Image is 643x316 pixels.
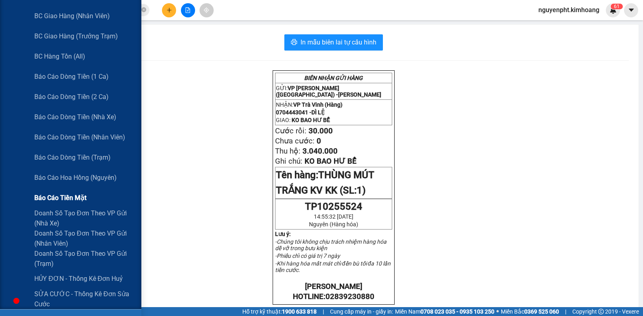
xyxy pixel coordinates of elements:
[275,157,303,166] span: Ghi chú:
[565,307,566,316] span: |
[317,137,321,145] span: 0
[357,185,366,196] span: 1)
[185,7,191,13] span: file-add
[275,126,307,135] span: Cước rồi:
[624,3,638,17] button: caret-down
[3,51,59,59] span: 0704443041 -
[3,16,118,39] p: GỬI:
[43,51,59,59] span: DÌ LỆ
[609,6,617,14] img: icon-new-feature
[275,238,387,251] em: -Chúng tôi không chịu trách nhiệm hàng hóa dễ vỡ trong bưu kiện
[323,307,324,316] span: |
[34,193,86,203] span: Báo cáo tiền mặt
[275,231,291,237] strong: Lưu ý:
[34,152,111,162] span: Báo cáo dòng tiền (trạm)
[275,260,391,273] em: -Khi hàng hóa mất mát chỉ đền bù tối đa 10 lần tiền cước.
[242,307,317,316] span: Hỗ trợ kỹ thuật:
[276,109,325,116] span: 0704443041 -
[276,101,391,108] p: NHẬN:
[303,147,338,156] span: 3.040.000
[276,85,391,98] p: GỬI:
[34,289,135,309] span: SỬA CƯỚC - Thống kê đơn sửa cước
[311,109,325,116] span: DÌ LỆ
[34,11,110,21] span: BC giao hàng (nhân viên)
[276,85,381,98] span: VP [PERSON_NAME] ([GEOGRAPHIC_DATA]) -
[204,7,209,13] span: aim
[309,126,333,135] span: 30.000
[34,112,116,122] span: Báo cáo dòng tiền (nhà xe)
[276,169,374,196] span: Tên hàng:
[617,4,620,9] span: 1
[300,37,376,47] span: In mẫu biên lai tự cấu hình
[304,75,363,81] strong: BIÊN NHẬN GỬI HÀNG
[275,253,340,259] em: -Phiếu chỉ có giá trị 7 ngày
[3,60,65,68] span: GIAO:
[34,208,135,228] span: Doanh số tạo đơn theo VP gửi (nhà xe)
[34,72,109,82] span: Báo cáo dòng tiền (1 ca)
[420,308,494,315] strong: 0708 023 035 - 0935 103 250
[27,4,94,12] strong: BIÊN NHẬN GỬI HÀNG
[34,249,135,269] span: Doanh số tạo đơn theo VP gửi (trạm)
[166,7,172,13] span: plus
[524,308,559,315] strong: 0369 525 060
[23,42,78,50] span: VP Trà Vinh (Hàng)
[291,39,297,46] span: printer
[282,308,317,315] strong: 1900 633 818
[200,3,214,17] button: aim
[309,221,358,228] span: Nguyên (Hàng hóa)
[305,282,362,291] strong: [PERSON_NAME]
[293,292,374,301] strong: HOTLINE:
[276,169,374,196] span: THÙNG MÚT TRẮNG KV KK (SL:
[314,213,353,220] span: 14:55:32 [DATE]
[276,117,330,123] span: GIAO:
[305,201,362,212] span: TP10255524
[330,307,393,316] span: Cung cấp máy in - giấy in:
[293,101,343,108] span: VP Trà Vinh (Hàng)
[284,34,383,51] button: printerIn mẫu biên lai tự cấu hình
[34,274,123,284] span: HỦY ĐƠN - Thống kê đơn huỷ
[496,310,499,313] span: ⚪️
[34,228,135,249] span: Doanh số tạo đơn theo VP gửi (nhân viên)
[3,42,118,50] p: NHẬN:
[3,31,52,39] span: [PERSON_NAME]
[34,92,109,102] span: Báo cáo dòng tiền (2 ca)
[395,307,494,316] span: Miền Nam
[598,309,604,314] span: copyright
[628,6,635,14] span: caret-down
[275,137,315,145] span: Chưa cước:
[3,16,75,39] span: VP [PERSON_NAME] ([GEOGRAPHIC_DATA]) -
[34,132,125,142] span: Báo cáo dòng tiền (nhân viên)
[326,292,374,301] span: 02839230880
[501,307,559,316] span: Miền Bắc
[21,60,65,68] span: KO BAO HƯ BỂ
[34,173,117,183] span: Báo cáo hoa hồng (Nguyên)
[611,4,623,9] sup: 61
[162,3,176,17] button: plus
[305,157,357,166] span: KO BAO HƯ BỂ
[34,31,118,41] span: BC giao hàng (trưởng trạm)
[292,117,330,123] span: KO BAO HƯ BỂ
[532,5,606,15] span: nguyenpht.kimhoang
[141,6,146,14] span: close-circle
[141,7,146,12] span: close-circle
[338,91,381,98] span: [PERSON_NAME]
[275,147,300,156] span: Thu hộ:
[614,4,617,9] span: 6
[34,51,85,61] span: BC hàng tồn (all)
[181,3,195,17] button: file-add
